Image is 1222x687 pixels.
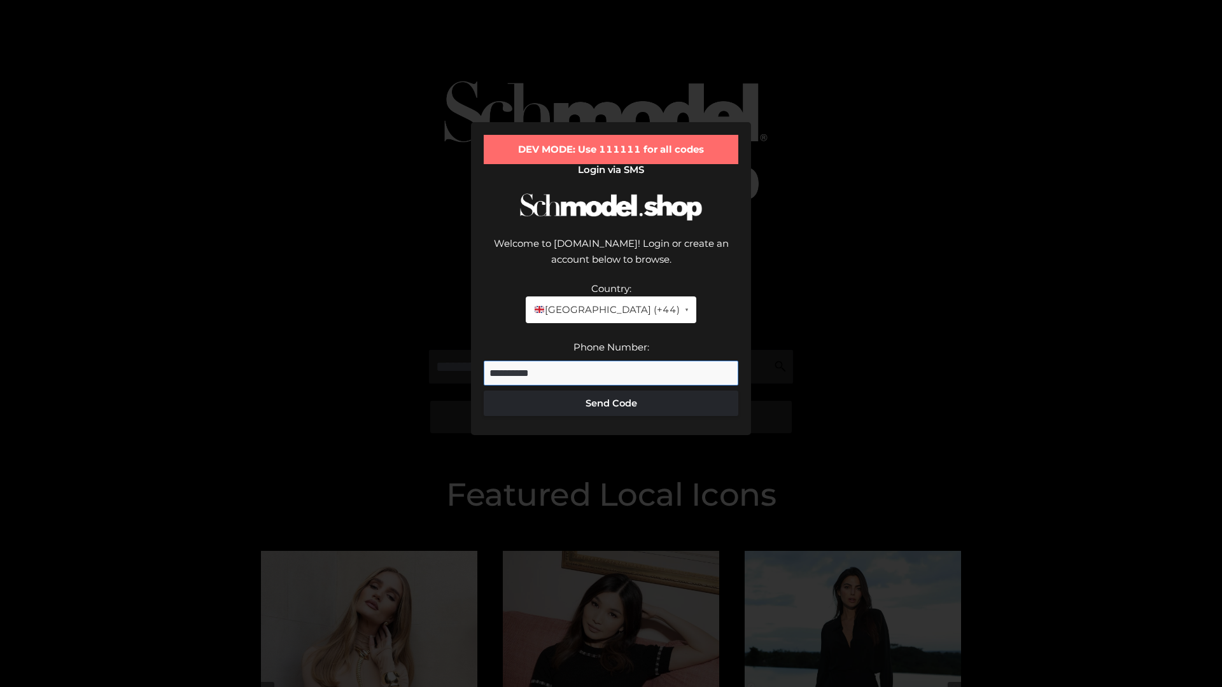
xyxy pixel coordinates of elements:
[573,341,649,353] label: Phone Number:
[484,164,738,176] h2: Login via SMS
[533,302,679,318] span: [GEOGRAPHIC_DATA] (+44)
[484,235,738,281] div: Welcome to [DOMAIN_NAME]! Login or create an account below to browse.
[484,135,738,164] div: DEV MODE: Use 111111 for all codes
[484,391,738,416] button: Send Code
[591,282,631,295] label: Country:
[516,182,706,232] img: Schmodel Logo
[535,305,544,314] img: 🇬🇧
